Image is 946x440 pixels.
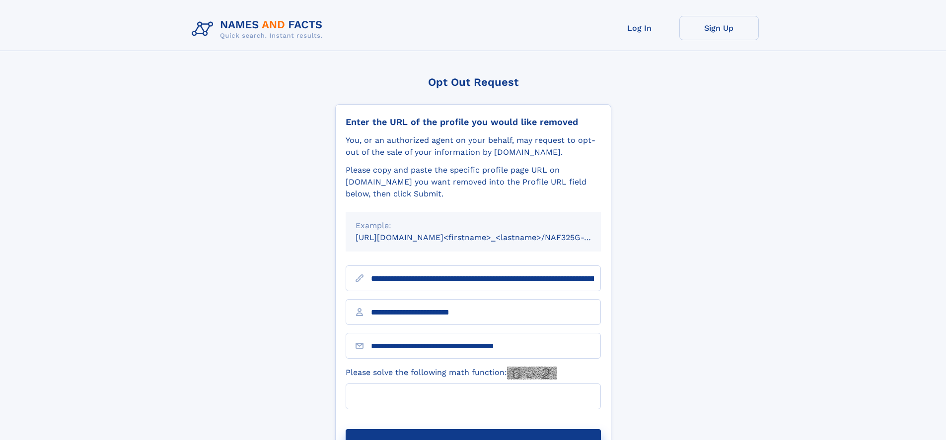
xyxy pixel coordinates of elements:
img: Logo Names and Facts [188,16,331,43]
div: Please copy and paste the specific profile page URL on [DOMAIN_NAME] you want removed into the Pr... [346,164,601,200]
div: Example: [356,220,591,232]
div: You, or an authorized agent on your behalf, may request to opt-out of the sale of your informatio... [346,134,601,158]
label: Please solve the following math function: [346,367,557,379]
div: Enter the URL of the profile you would like removed [346,117,601,127]
div: Opt Out Request [335,76,611,88]
small: [URL][DOMAIN_NAME]<firstname>_<lastname>/NAF325G-xxxxxxxx [356,233,620,242]
a: Log In [600,16,679,40]
a: Sign Up [679,16,759,40]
